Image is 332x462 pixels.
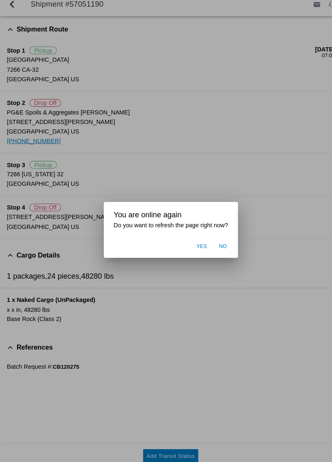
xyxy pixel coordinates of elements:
button: No [208,239,224,255]
h3: Do you want to refresh the page right now? [110,223,222,230]
button: Yes [187,239,205,255]
span: Yes [191,243,201,251]
h2: You are online again [110,212,222,221]
span: No [212,243,220,251]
